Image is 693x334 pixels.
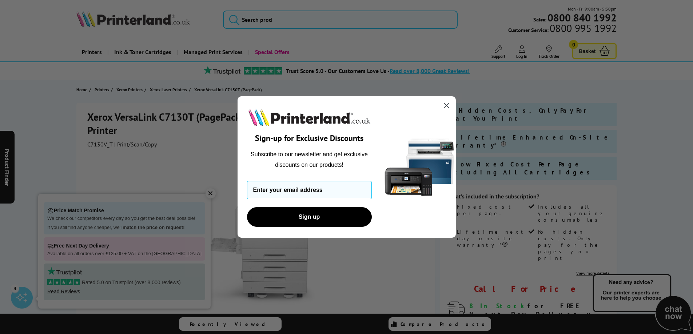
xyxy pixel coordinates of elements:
[255,133,363,143] span: Sign-up for Exclusive Discounts
[247,207,372,227] button: Sign up
[440,99,453,112] button: Close dialog
[247,107,372,128] img: Printerland.co.uk
[383,96,456,238] img: 5290a21f-4df8-4860-95f4-ea1e8d0e8904.png
[247,181,372,199] input: Enter your email address
[251,151,368,168] span: Subscribe to our newsletter and get exclusive discounts on our products!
